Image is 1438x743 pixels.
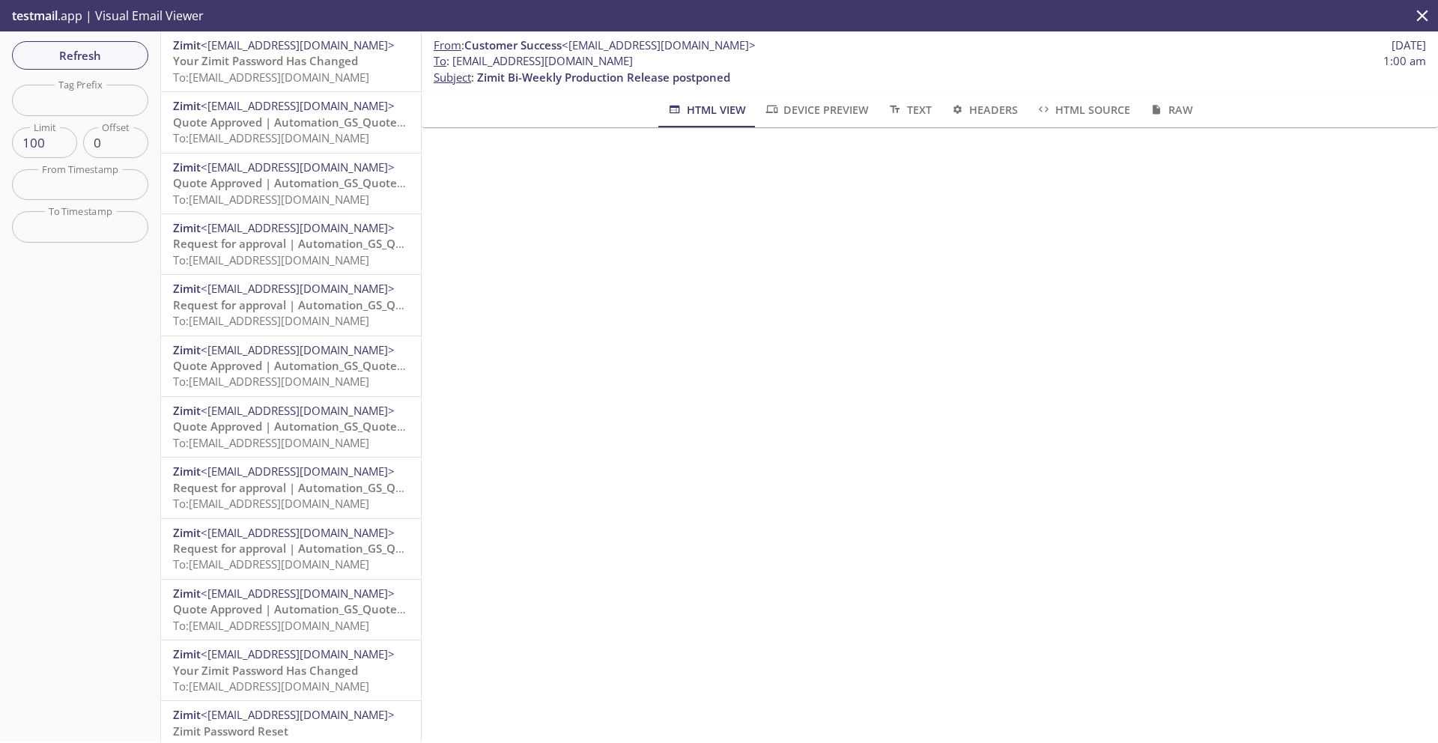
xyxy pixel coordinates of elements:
span: <[EMAIL_ADDRESS][DOMAIN_NAME]> [201,525,395,540]
span: Zimit [173,342,201,357]
span: To: [EMAIL_ADDRESS][DOMAIN_NAME] [173,435,369,450]
span: Quote Approved | Automation_GS_Quotecuypd [173,419,429,434]
div: Zimit<[EMAIL_ADDRESS][DOMAIN_NAME]>Quote Approved | Automation_GS_QuotecuypdTo:[EMAIL_ADDRESS][DO... [161,336,421,396]
span: To: [EMAIL_ADDRESS][DOMAIN_NAME] [173,70,369,85]
span: Quote Approved | Automation_GS_Quote2y80h [173,601,431,616]
span: Subject [434,70,471,85]
span: From [434,37,461,52]
span: Zimit [173,525,201,540]
span: To: [EMAIL_ADDRESS][DOMAIN_NAME] [173,130,369,145]
div: Zimit<[EMAIL_ADDRESS][DOMAIN_NAME]>Quote Approved | Automation_GS_Quote2y80hTo:[EMAIL_ADDRESS][DO... [161,580,421,640]
span: Zimit [173,403,201,418]
span: <[EMAIL_ADDRESS][DOMAIN_NAME]> [201,220,395,235]
span: <[EMAIL_ADDRESS][DOMAIN_NAME]> [201,646,395,661]
span: Headers [950,100,1018,119]
span: : [EMAIL_ADDRESS][DOMAIN_NAME] [434,53,633,69]
span: <[EMAIL_ADDRESS][DOMAIN_NAME]> [201,281,395,296]
span: Zimit [173,98,201,113]
span: To: [EMAIL_ADDRESS][DOMAIN_NAME] [173,679,369,694]
span: Request for approval | Automation_GS_Quoteojyg7 [173,297,449,312]
span: Request for approval | Automation_GS_Quoteojyg7 [173,236,449,251]
div: Zimit<[EMAIL_ADDRESS][DOMAIN_NAME]>Request for approval | Automation_GS_QuotecuypdTo:[EMAIL_ADDRE... [161,458,421,518]
span: Refresh [24,46,136,65]
span: To: [EMAIL_ADDRESS][DOMAIN_NAME] [173,557,369,571]
span: <[EMAIL_ADDRESS][DOMAIN_NAME]> [562,37,756,52]
span: <[EMAIL_ADDRESS][DOMAIN_NAME]> [201,464,395,479]
span: Zimit [173,646,201,661]
div: Zimit<[EMAIL_ADDRESS][DOMAIN_NAME]>Request for approval | Automation_GS_QuotecuypdTo:[EMAIL_ADDRE... [161,519,421,579]
span: Zimit [173,586,201,601]
span: <[EMAIL_ADDRESS][DOMAIN_NAME]> [201,403,395,418]
span: Zimit [173,281,201,296]
span: Zimit [173,160,201,175]
span: <[EMAIL_ADDRESS][DOMAIN_NAME]> [201,586,395,601]
span: Quote Approved | Automation_GS_Quoteojyg7 [173,115,425,130]
span: Your Zimit Password Has Changed [173,663,358,678]
span: [DATE] [1392,37,1426,53]
span: testmail [12,7,58,24]
span: Customer Success [464,37,562,52]
span: Quote Approved | Automation_GS_Quoteojyg7 [173,175,425,190]
div: Zimit<[EMAIL_ADDRESS][DOMAIN_NAME]>Your Zimit Password Has ChangedTo:[EMAIL_ADDRESS][DOMAIN_NAME] [161,31,421,91]
div: Zimit<[EMAIL_ADDRESS][DOMAIN_NAME]>Quote Approved | Automation_GS_QuotecuypdTo:[EMAIL_ADDRESS][DO... [161,397,421,457]
span: <[EMAIL_ADDRESS][DOMAIN_NAME]> [201,160,395,175]
span: Zimit Password Reset [173,724,288,739]
span: Text [887,100,931,119]
span: Device Preview [764,100,869,119]
span: To: [EMAIL_ADDRESS][DOMAIN_NAME] [173,374,369,389]
span: Quote Approved | Automation_GS_Quotecuypd [173,358,429,373]
div: Zimit<[EMAIL_ADDRESS][DOMAIN_NAME]>Quote Approved | Automation_GS_Quoteojyg7To:[EMAIL_ADDRESS][DO... [161,92,421,152]
span: Request for approval | Automation_GS_Quotecuypd [173,480,453,495]
span: To [434,53,446,68]
span: Request for approval | Automation_GS_Quotecuypd [173,541,453,556]
span: To: [EMAIL_ADDRESS][DOMAIN_NAME] [173,192,369,207]
span: <[EMAIL_ADDRESS][DOMAIN_NAME]> [201,98,395,113]
span: Raw [1148,100,1192,119]
span: 1:00 am [1383,53,1426,69]
span: To: [EMAIL_ADDRESS][DOMAIN_NAME] [173,618,369,633]
span: Zimit [173,37,201,52]
span: Zimit [173,707,201,722]
span: <[EMAIL_ADDRESS][DOMAIN_NAME]> [201,37,395,52]
span: Zimit [173,220,201,235]
div: Zimit<[EMAIL_ADDRESS][DOMAIN_NAME]>Request for approval | Automation_GS_Quoteojyg7To:[EMAIL_ADDRE... [161,214,421,274]
div: Zimit<[EMAIL_ADDRESS][DOMAIN_NAME]>Quote Approved | Automation_GS_Quoteojyg7To:[EMAIL_ADDRESS][DO... [161,154,421,213]
span: <[EMAIL_ADDRESS][DOMAIN_NAME]> [201,342,395,357]
p: : [434,53,1426,85]
span: Your Zimit Password Has Changed [173,53,358,68]
span: To: [EMAIL_ADDRESS][DOMAIN_NAME] [173,313,369,328]
span: To: [EMAIL_ADDRESS][DOMAIN_NAME] [173,496,369,511]
span: HTML View [667,100,745,119]
div: Zimit<[EMAIL_ADDRESS][DOMAIN_NAME]>Request for approval | Automation_GS_Quoteojyg7To:[EMAIL_ADDRE... [161,275,421,335]
div: Zimit<[EMAIL_ADDRESS][DOMAIN_NAME]>Your Zimit Password Has ChangedTo:[EMAIL_ADDRESS][DOMAIN_NAME] [161,640,421,700]
span: <[EMAIL_ADDRESS][DOMAIN_NAME]> [201,707,395,722]
span: Zimit [173,464,201,479]
button: Refresh [12,41,148,70]
span: To: [EMAIL_ADDRESS][DOMAIN_NAME] [173,252,369,267]
span: Zimit Bi-Weekly Production Release postponed [477,70,730,85]
span: : [434,37,756,53]
span: HTML Source [1036,100,1130,119]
